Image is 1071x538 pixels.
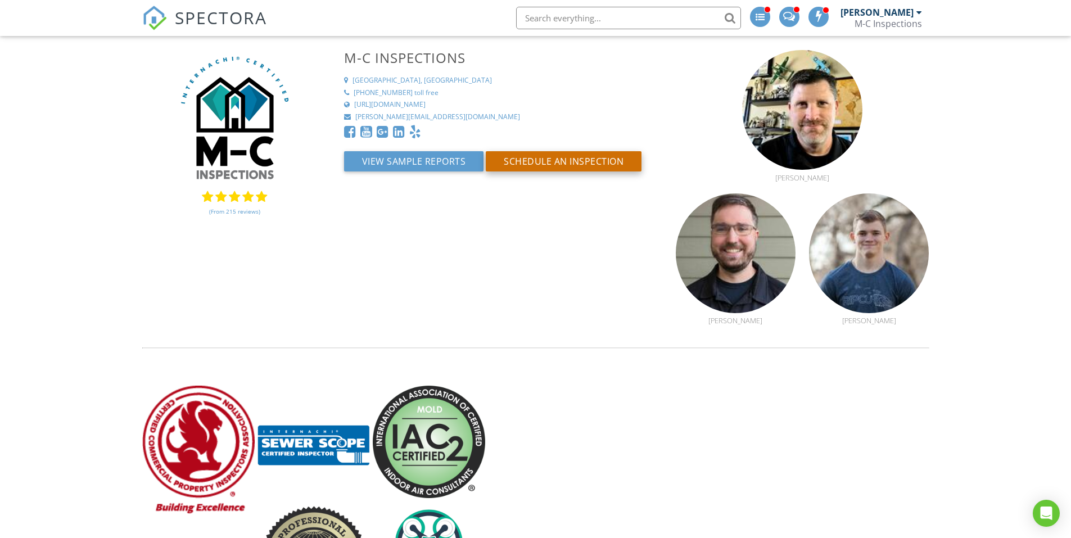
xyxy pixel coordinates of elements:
div: [PERSON_NAME] [809,316,929,325]
div: [PERSON_NAME] [742,173,862,182]
img: matt.jpg [742,50,862,170]
a: (From 215 reviews) [209,202,260,221]
div: M-C Inspections [855,18,922,29]
a: [PERSON_NAME] [742,160,862,182]
a: [PERSON_NAME] [809,304,929,325]
a: SPECTORA [142,15,267,39]
div: [GEOGRAPHIC_DATA], [GEOGRAPHIC_DATA] [353,76,492,85]
a: [PERSON_NAME] [676,304,796,325]
img: Sewer_Scope.png [257,386,370,498]
a: Schedule an Inspection [486,159,641,171]
button: Schedule an Inspection [486,151,641,171]
div: [PERSON_NAME] [676,316,796,325]
button: View Sample Reports [344,151,484,171]
div: [PERSON_NAME] [840,7,914,18]
a: [PERSON_NAME][EMAIL_ADDRESS][DOMAIN_NAME] [344,112,662,122]
img: MC-logo_1.jpg [167,50,302,185]
img: IAC2_logo_mold.png [373,386,485,498]
h3: M-C Inspections [344,50,662,65]
a: [URL][DOMAIN_NAME] [344,100,662,110]
img: kyle_jacobson.jpg [676,193,796,313]
input: Search everything... [516,7,741,29]
div: [PERSON_NAME][EMAIL_ADDRESS][DOMAIN_NAME] [355,112,520,122]
a: View Sample Reports [344,159,486,171]
div: [PHONE_NUMBER] toll free [354,88,439,98]
div: [URL][DOMAIN_NAME] [354,100,426,110]
div: Open Intercom Messenger [1033,500,1060,527]
a: [PHONE_NUMBER] toll free [344,88,662,98]
img: The Best Home Inspection Software - Spectora [142,6,167,30]
img: ccpia_logo_tagline_small.png [142,386,255,514]
img: 578cantrell.jpg [809,193,929,313]
span: SPECTORA [175,6,267,29]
